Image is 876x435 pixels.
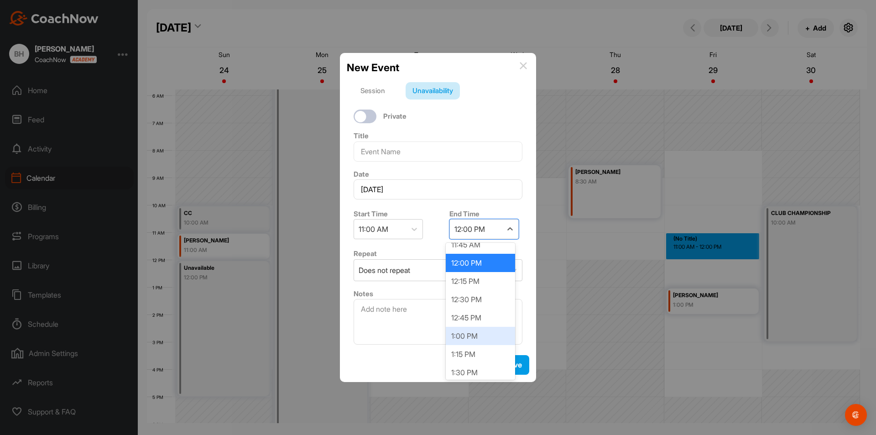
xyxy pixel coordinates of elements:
[446,254,515,272] div: 12:00 PM
[446,345,515,363] div: 1:15 PM
[354,210,388,218] label: Start Time
[354,249,377,258] label: Repeat
[347,60,399,75] h2: New Event
[845,404,867,426] div: Open Intercom Messenger
[406,82,460,100] div: Unavailability
[354,142,522,162] input: Event Name
[520,62,527,69] img: info
[354,179,522,199] input: Select Date
[359,265,410,276] div: Does not repeat
[446,236,515,254] div: 11:45 AM
[354,170,369,178] label: Date
[354,82,392,100] div: Session
[449,210,480,218] label: End Time
[354,131,369,140] label: Title
[446,327,515,345] div: 1:00 PM
[446,290,515,309] div: 12:30 PM
[446,309,515,327] div: 12:45 PM
[354,289,373,298] label: Notes
[359,224,388,235] div: 11:00 AM
[383,111,407,122] label: Private
[446,363,515,382] div: 1:30 PM
[454,224,485,235] div: 12:00 PM
[446,272,515,290] div: 12:15 PM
